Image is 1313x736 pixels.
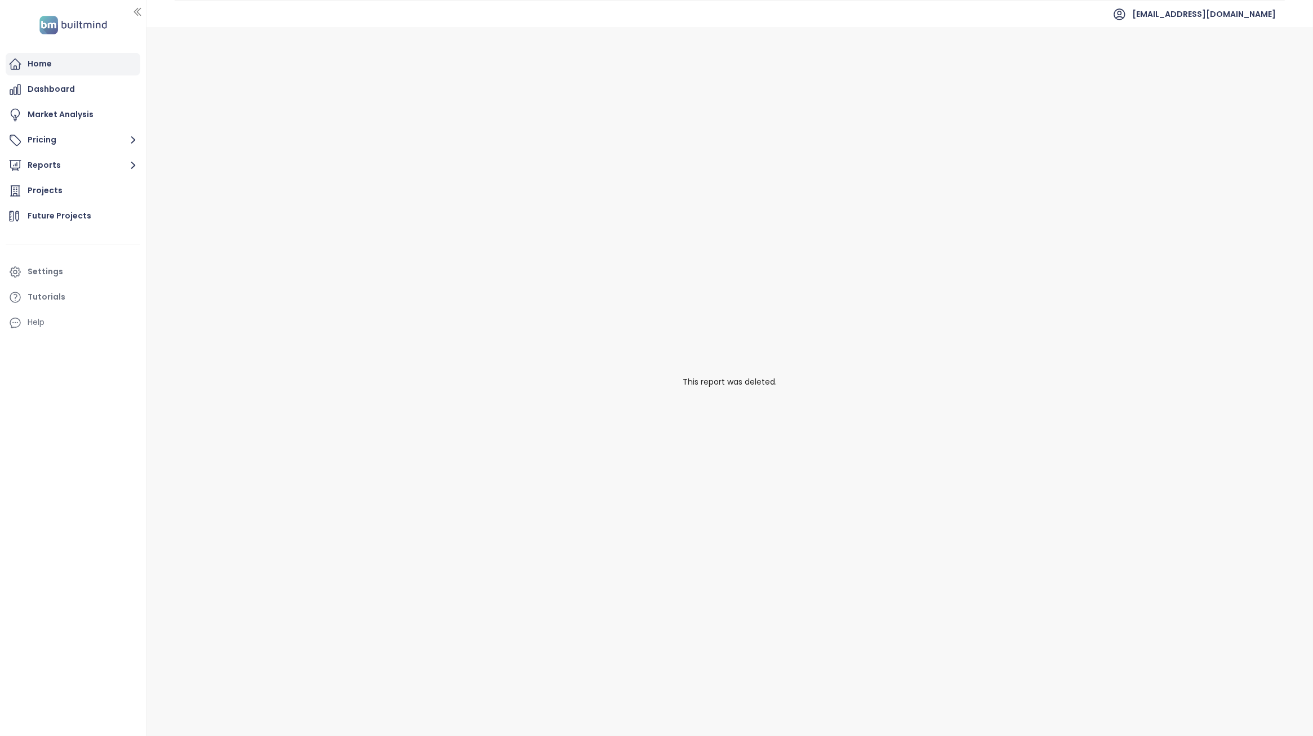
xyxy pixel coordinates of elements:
[6,104,140,126] a: Market Analysis
[1132,1,1276,28] span: [EMAIL_ADDRESS][DOMAIN_NAME]
[6,78,140,101] a: Dashboard
[146,27,1313,736] div: This report was deleted.
[6,180,140,202] a: Projects
[6,286,140,309] a: Tutorials
[28,184,63,198] div: Projects
[28,290,65,304] div: Tutorials
[28,82,75,96] div: Dashboard
[6,129,140,151] button: Pricing
[6,205,140,228] a: Future Projects
[6,261,140,283] a: Settings
[6,311,140,334] div: Help
[28,108,94,122] div: Market Analysis
[6,53,140,75] a: Home
[28,57,52,71] div: Home
[28,265,63,279] div: Settings
[28,315,44,329] div: Help
[28,209,91,223] div: Future Projects
[6,154,140,177] button: Reports
[36,14,110,37] img: logo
